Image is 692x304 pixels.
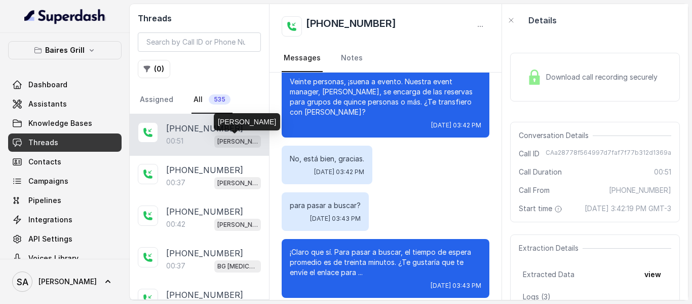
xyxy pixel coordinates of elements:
[28,138,58,148] span: Threads
[8,95,122,113] a: Assistants
[217,178,258,188] p: [PERSON_NAME]
[28,99,67,109] span: Assistants
[8,41,122,59] button: Baires Grill
[17,277,28,287] text: SA
[546,149,671,159] span: CAa28778f564997d7faf7f77b312d1369a
[166,122,243,134] p: [PHONE_NUMBER]
[310,215,361,223] span: [DATE] 03:43 PM
[306,16,396,37] h2: [PHONE_NUMBER]
[217,220,258,230] p: [PERSON_NAME]
[290,154,364,164] p: No, está bien, gracias.
[8,191,122,210] a: Pipelines
[217,261,258,272] p: BG [MEDICAL_DATA]
[654,167,671,177] span: 00:51
[527,70,542,85] img: Lock Icon
[191,86,233,114] a: All535
[290,77,481,117] p: Veinte personas, ¡suena a evento. Nuestra event manager, [PERSON_NAME], se encarga de las reserva...
[28,80,67,90] span: Dashboard
[28,195,61,206] span: Pipelines
[8,249,122,267] a: Voices Library
[282,45,489,72] nav: Tabs
[166,206,243,218] p: [PHONE_NUMBER]
[339,45,365,72] a: Notes
[523,269,574,280] span: Extracted Data
[217,137,258,147] p: [PERSON_NAME]
[8,114,122,132] a: Knowledge Bases
[8,230,122,248] a: API Settings
[45,44,85,56] p: Baires Grill
[214,113,280,130] div: [PERSON_NAME]
[138,60,170,78] button: (0)
[209,94,230,105] span: 535
[28,234,72,244] span: API Settings
[138,86,261,114] nav: Tabs
[519,130,593,141] span: Conversation Details
[290,200,361,211] p: para pasar a buscar?
[28,176,68,186] span: Campaigns
[8,153,122,171] a: Contacts
[138,86,175,114] a: Assigned
[28,157,61,167] span: Contacts
[138,12,261,24] h2: Threads
[166,289,243,301] p: [PHONE_NUMBER]
[8,267,122,296] a: [PERSON_NAME]
[638,265,667,284] button: view
[519,149,540,159] span: Call ID
[519,243,583,253] span: Extraction Details
[528,14,557,26] p: Details
[28,215,72,225] span: Integrations
[166,164,243,176] p: [PHONE_NUMBER]
[431,282,481,290] span: [DATE] 03:43 PM
[282,45,323,72] a: Messages
[166,247,243,259] p: [PHONE_NUMBER]
[431,121,481,129] span: [DATE] 03:42 PM
[519,167,562,177] span: Call Duration
[8,211,122,229] a: Integrations
[166,261,185,271] p: 00:37
[138,32,261,52] input: Search by Call ID or Phone Number
[28,253,79,263] span: Voices Library
[8,76,122,94] a: Dashboard
[166,136,183,146] p: 00:51
[523,292,667,302] p: Logs ( 3 )
[166,178,185,188] p: 00:37
[585,204,671,214] span: [DATE] 3:42:19 PM GMT-3
[28,118,92,128] span: Knowledge Bases
[24,8,106,24] img: light.svg
[290,247,481,278] p: ¡Claro que sí. Para pasar a buscar, el tiempo de espera promedio es de treinta minutos. ¿Te gusta...
[39,277,97,287] span: [PERSON_NAME]
[546,72,662,82] span: Download call recording securely
[314,168,364,176] span: [DATE] 03:42 PM
[609,185,671,195] span: [PHONE_NUMBER]
[519,204,564,214] span: Start time
[8,172,122,190] a: Campaigns
[8,133,122,152] a: Threads
[166,219,185,229] p: 00:42
[519,185,550,195] span: Call From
